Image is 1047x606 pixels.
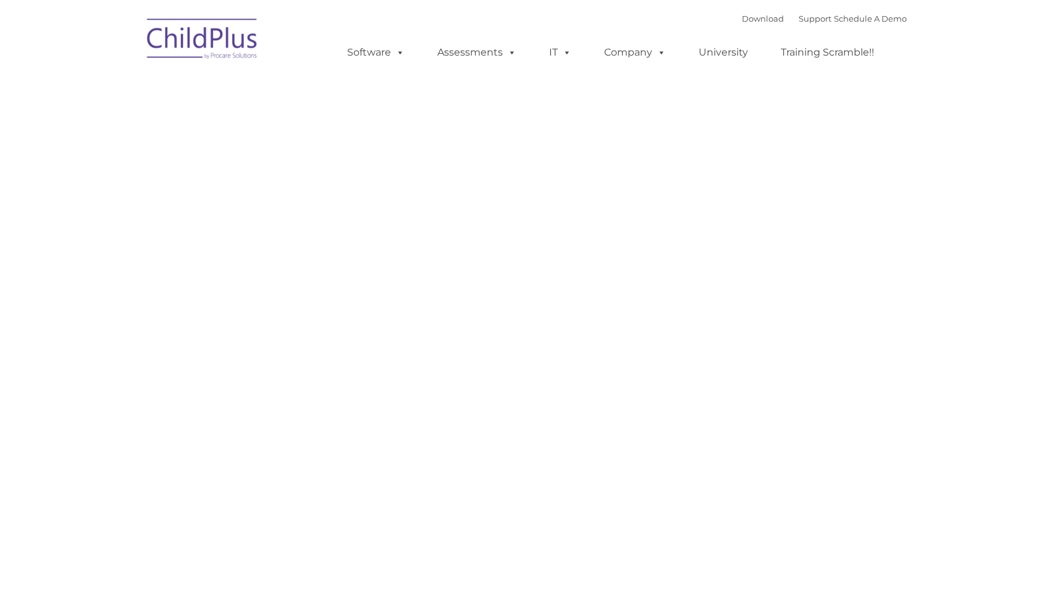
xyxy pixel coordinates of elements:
[537,40,584,65] a: IT
[768,40,886,65] a: Training Scramble!!
[799,14,831,23] a: Support
[592,40,678,65] a: Company
[141,10,264,72] img: ChildPlus by Procare Solutions
[742,14,907,23] font: |
[686,40,760,65] a: University
[335,40,417,65] a: Software
[425,40,529,65] a: Assessments
[834,14,907,23] a: Schedule A Demo
[742,14,784,23] a: Download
